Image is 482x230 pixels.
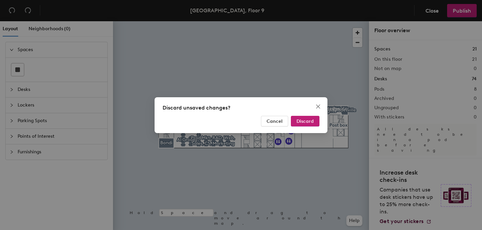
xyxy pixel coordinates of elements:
[315,104,321,109] span: close
[313,101,323,112] button: Close
[291,116,319,126] button: Discard
[267,118,283,124] span: Cancel
[261,116,288,126] button: Cancel
[163,104,319,112] div: Discard unsaved changes?
[313,104,323,109] span: Close
[297,118,314,124] span: Discard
